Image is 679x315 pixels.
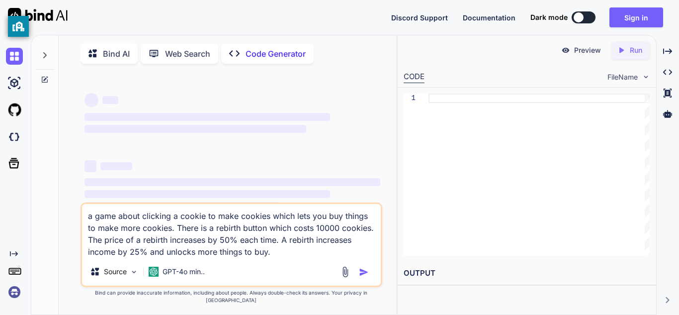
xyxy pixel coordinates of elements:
[8,16,29,37] button: privacy banner
[85,190,330,198] span: ‌
[149,267,159,277] img: GPT-4o mini
[398,262,656,285] h2: OUTPUT
[130,268,138,276] img: Pick Models
[404,71,424,83] div: CODE
[85,113,330,121] span: ‌
[165,48,210,60] p: Web Search
[561,46,570,55] img: preview
[82,204,381,258] textarea: a game about clicking a cookie to make cookies which lets you buy things to make more cookies. Th...
[339,266,351,278] img: attachment
[100,162,132,170] span: ‌
[607,72,638,82] span: FileName
[103,48,130,60] p: Bind AI
[8,8,68,23] img: Bind AI
[104,267,127,277] p: Source
[574,45,601,55] p: Preview
[6,75,23,92] img: ai-studio
[85,125,306,133] span: ‌
[404,94,416,103] div: 1
[246,48,306,60] p: Code Generator
[163,267,205,277] p: GPT-4o min..
[85,93,98,107] span: ‌
[85,202,280,210] span: ‌
[630,45,642,55] p: Run
[359,267,369,277] img: icon
[102,96,118,104] span: ‌
[85,160,96,172] span: ‌
[463,13,515,22] span: Documentation
[6,48,23,65] img: chat
[609,7,663,27] button: Sign in
[391,13,448,22] span: Discord Support
[463,12,515,23] button: Documentation
[530,12,568,22] span: Dark mode
[6,128,23,145] img: darkCloudIdeIcon
[391,12,448,23] button: Discord Support
[85,178,380,186] span: ‌
[81,289,382,304] p: Bind can provide inaccurate information, including about people. Always double-check its answers....
[6,284,23,301] img: signin
[642,73,650,81] img: chevron down
[6,102,23,118] img: githubLight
